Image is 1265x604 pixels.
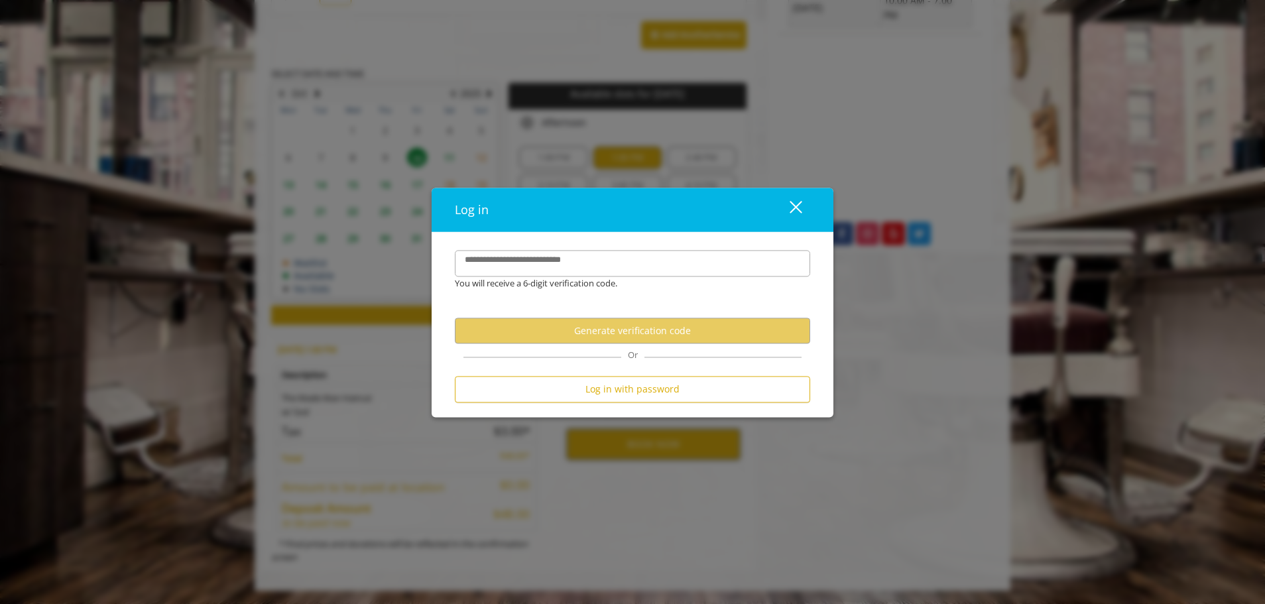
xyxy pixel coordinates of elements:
[455,377,810,402] button: Log in with password
[765,196,810,223] button: close dialog
[621,349,644,361] span: Or
[774,200,801,219] div: close dialog
[455,318,810,344] button: Generate verification code
[455,202,489,217] span: Log in
[445,276,800,290] div: You will receive a 6-digit verification code.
